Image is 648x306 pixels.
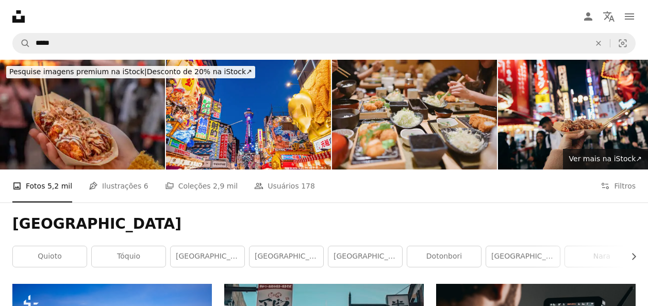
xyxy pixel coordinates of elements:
form: Pesquise conteúdo visual em todo o site [12,33,636,54]
a: Coleções 2,9 mil [165,169,238,202]
a: Nara [565,246,639,267]
span: 6 [144,180,148,192]
span: Pesquise imagens premium na iStock | [9,67,147,76]
img: Shinsekai the renowned culinary district of Osaka, offers a high-rise view from the Tsutenkaku To... [166,60,331,169]
button: Idioma [599,6,619,27]
span: 2,9 mil [213,180,238,192]
span: Desconto de 20% na iStock ↗ [9,67,252,76]
a: dotonbori [407,246,481,267]
button: rolar lista para a direita [624,246,636,267]
button: Limpar [587,33,610,53]
span: 178 [301,180,315,192]
a: Entrar / Cadastrar-se [578,6,599,27]
span: Ver mais na iStock ↗ [569,155,642,163]
a: [GEOGRAPHIC_DATA] [250,246,323,267]
button: Pesquise na Unsplash [13,33,30,53]
a: [GEOGRAPHIC_DATA] [171,246,244,267]
button: Filtros [601,169,636,202]
a: Quioto [13,246,87,267]
a: [GEOGRAPHIC_DATA] [GEOGRAPHIC_DATA] [486,246,560,267]
a: Início — Unsplash [12,10,25,23]
img: Grupo de amigos jantando comida tradicional japonesa Tonkatsu conjunto com variedade de comida ja... [332,60,497,169]
a: Tóquio [92,246,165,267]
a: Usuários 178 [254,169,315,202]
button: Menu [619,6,640,27]
button: Pesquisa visual [610,33,635,53]
h1: [GEOGRAPHIC_DATA] [12,215,636,233]
a: [GEOGRAPHIC_DATA] [328,246,402,267]
a: Ver mais na iStock↗ [563,149,648,169]
a: Ilustrações 6 [89,169,148,202]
